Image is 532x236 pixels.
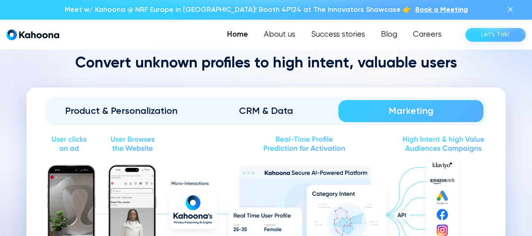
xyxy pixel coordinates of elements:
[405,27,450,43] a: Careers
[26,54,505,73] h2: Convert unknown profiles to high intent, valuable users
[205,105,327,117] div: CRM & Data
[60,105,182,117] div: Product & Personalization
[65,5,411,15] p: Meet w/ Kahoona @ NRF Europe in [GEOGRAPHIC_DATA]! Booth 4P124 at The Innovators Showcase 👉
[415,5,468,15] a: Book a Meeting
[415,6,468,13] span: Book a Meeting
[256,27,303,43] a: About us
[303,27,373,43] a: Success stories
[465,28,526,42] a: Let’s Talk!
[481,28,510,41] div: Let’s Talk!
[349,105,472,117] div: Marketing
[373,27,405,43] a: Blog
[219,27,256,43] a: Home
[6,29,59,41] a: home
